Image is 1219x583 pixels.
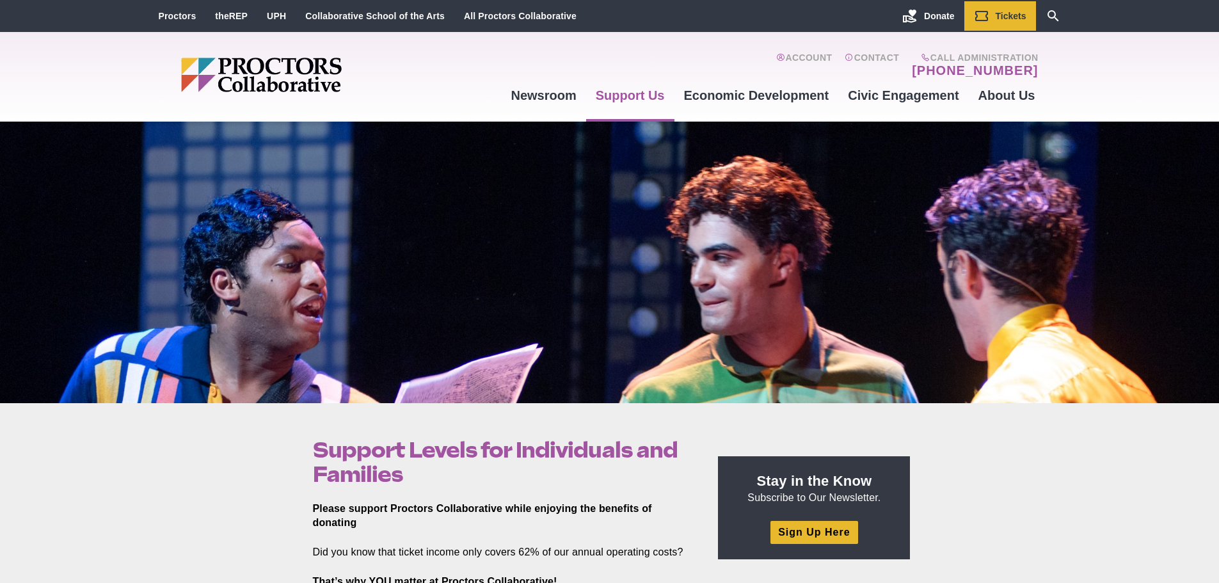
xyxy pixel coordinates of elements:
a: Proctors [159,11,196,21]
a: Civic Engagement [838,78,968,113]
a: Donate [893,1,964,31]
span: Call Administration [908,52,1038,63]
a: Newsroom [501,78,586,113]
a: Collaborative School of the Arts [305,11,445,21]
a: Account [776,52,832,78]
a: UPH [267,11,286,21]
img: Proctors logo [181,58,440,92]
a: About Us [969,78,1045,113]
a: Contact [845,52,899,78]
a: Search [1036,1,1071,31]
p: Subscribe to Our Newsletter. [733,472,895,505]
strong: Stay in the Know [757,473,872,489]
a: All Proctors Collaborative [464,11,577,21]
a: Tickets [964,1,1036,31]
a: Economic Development [674,78,839,113]
a: theREP [215,11,248,21]
h1: Support Levels for Individuals and Families [313,438,689,486]
span: Donate [924,11,954,21]
strong: Please support Proctors Collaborative while enjoying the benefits of donating [313,503,652,528]
p: Did you know that ticket income only covers 62% of our annual operating costs? [313,545,689,559]
a: [PHONE_NUMBER] [912,63,1038,78]
a: Sign Up Here [770,521,857,543]
span: Tickets [996,11,1026,21]
a: Support Us [586,78,674,113]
